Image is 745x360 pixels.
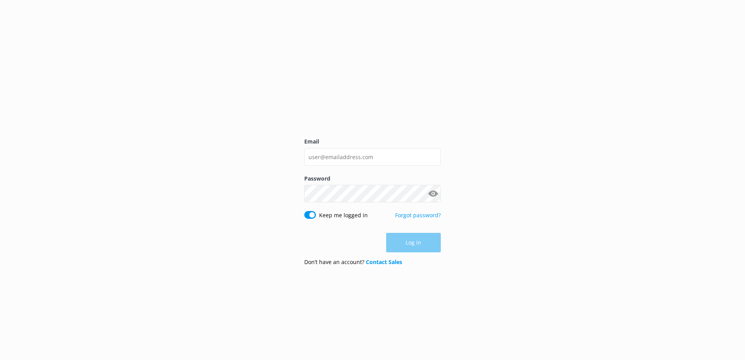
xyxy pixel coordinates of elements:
label: Password [304,174,441,183]
button: Show password [425,186,441,202]
a: Contact Sales [366,258,402,266]
label: Keep me logged in [319,211,368,220]
a: Forgot password? [395,211,441,219]
label: Email [304,137,441,146]
input: user@emailaddress.com [304,148,441,166]
p: Don’t have an account? [304,258,402,266]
